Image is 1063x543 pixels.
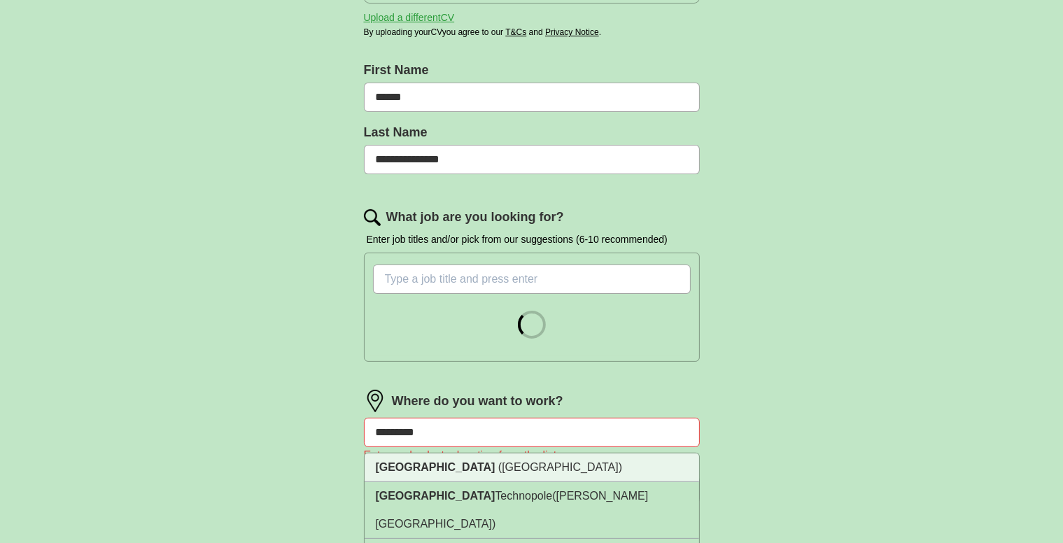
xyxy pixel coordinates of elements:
label: First Name [364,61,700,80]
span: ([GEOGRAPHIC_DATA]) [498,461,622,473]
div: By uploading your CV you agree to our and . [364,26,700,38]
img: location.png [364,390,386,412]
a: T&Cs [505,27,526,37]
div: Enter and select a location from the list [364,447,700,464]
strong: [GEOGRAPHIC_DATA] [376,490,495,502]
label: Last Name [364,123,700,142]
label: Where do you want to work? [392,392,563,411]
a: Privacy Notice [545,27,599,37]
img: search.png [364,209,381,226]
p: Enter job titles and/or pick from our suggestions (6-10 recommended) [364,232,700,247]
strong: [GEOGRAPHIC_DATA] [376,461,495,473]
input: Type a job title and press enter [373,265,691,294]
button: Upload a differentCV [364,10,455,25]
li: Technopole [365,482,699,539]
label: What job are you looking for? [386,208,564,227]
